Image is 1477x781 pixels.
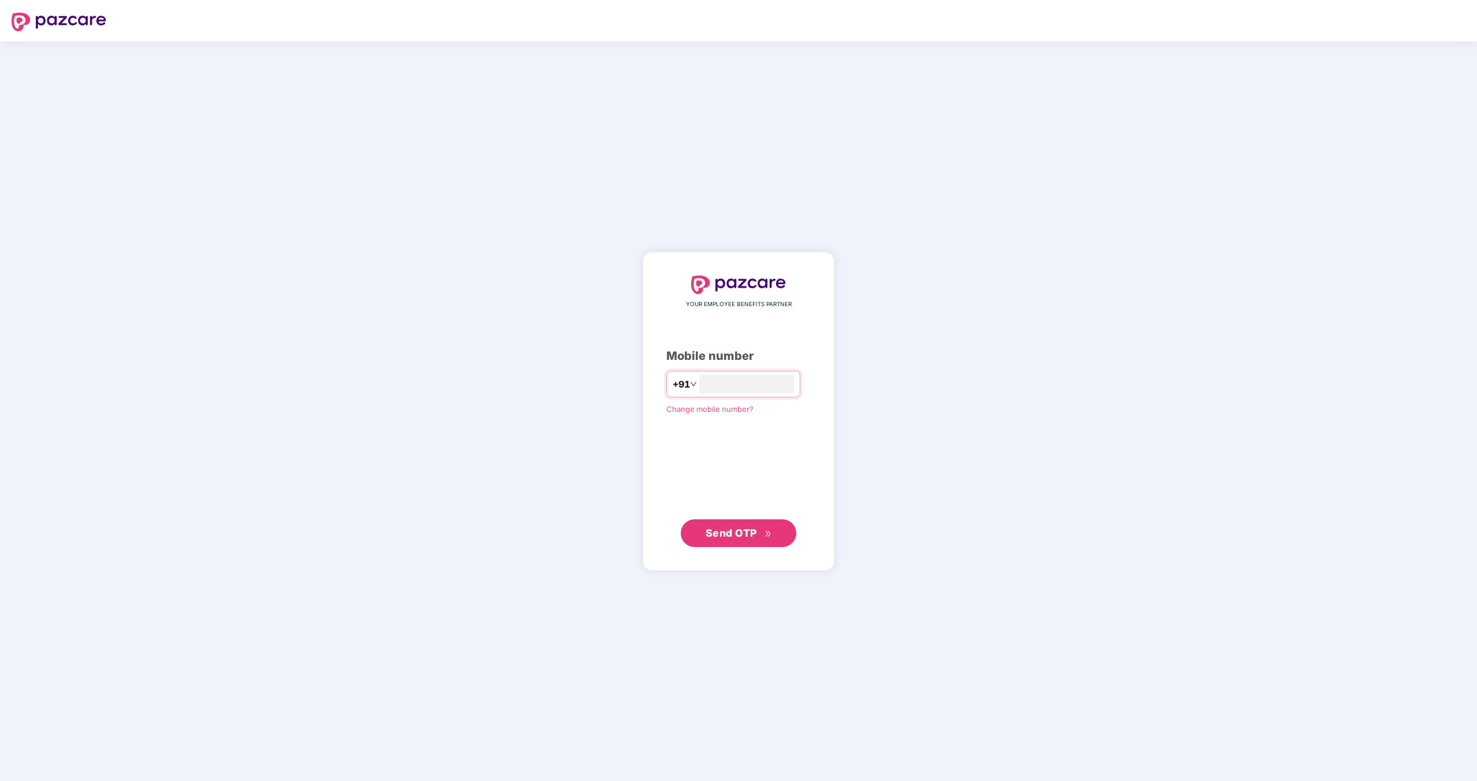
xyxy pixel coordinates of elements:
button: Send OTPdouble-right [681,519,796,547]
span: Send OTP [706,527,757,539]
span: double-right [764,530,772,538]
div: Mobile number [666,347,811,365]
span: down [690,381,697,388]
img: logo [691,276,786,294]
span: +91 [673,377,690,392]
span: YOUR EMPLOYEE BENEFITS PARTNER [686,300,792,309]
a: Change mobile number? [666,404,754,414]
img: logo [12,13,106,31]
